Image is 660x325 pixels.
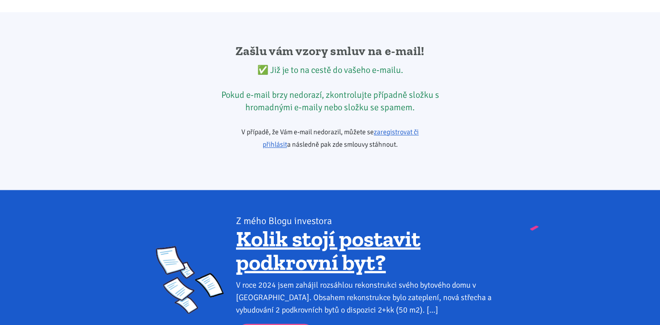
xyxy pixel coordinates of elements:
[216,126,444,151] p: V případě, že Vám e-mail nedorazil, můžete se a následně pak zde smlouvy stáhnout.
[263,128,419,149] a: zaregistrovat či přihlásit
[236,215,504,227] div: Z mého Blogu investora
[216,44,444,60] h2: Zašlu vám vzory smluv na e-mail!
[236,279,504,316] div: V roce 2024 jsem zahájil rozsáhlou rekonstrukci svého bytového domu v [GEOGRAPHIC_DATA]. Obsahem ...
[236,225,420,276] a: Kolik stojí postavit podkrovní byt?
[216,64,444,114] div: ✅ Již je to na cestě do vašeho e-mailu. Pokud e-mail brzy nedorazí, zkontrolujte případně složku ...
